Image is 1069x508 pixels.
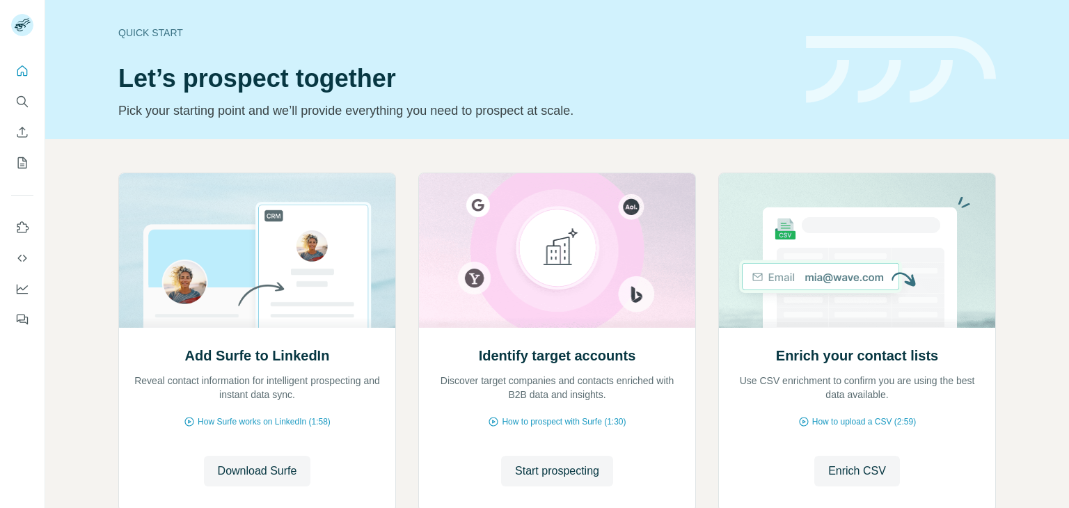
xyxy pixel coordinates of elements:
[11,89,33,114] button: Search
[118,173,396,328] img: Add Surfe to LinkedIn
[11,215,33,240] button: Use Surfe on LinkedIn
[828,463,886,479] span: Enrich CSV
[218,463,297,479] span: Download Surfe
[11,58,33,84] button: Quick start
[11,120,33,145] button: Enrich CSV
[515,463,599,479] span: Start prospecting
[204,456,311,486] button: Download Surfe
[11,307,33,332] button: Feedback
[11,246,33,271] button: Use Surfe API
[502,415,626,428] span: How to prospect with Surfe (1:30)
[812,415,916,428] span: How to upload a CSV (2:59)
[479,346,636,365] h2: Identify target accounts
[501,456,613,486] button: Start prospecting
[133,374,381,402] p: Reveal contact information for intelligent prospecting and instant data sync.
[718,173,996,328] img: Enrich your contact lists
[814,456,900,486] button: Enrich CSV
[118,65,789,93] h1: Let’s prospect together
[776,346,938,365] h2: Enrich your contact lists
[11,150,33,175] button: My lists
[198,415,331,428] span: How Surfe works on LinkedIn (1:58)
[185,346,330,365] h2: Add Surfe to LinkedIn
[806,36,996,104] img: banner
[118,101,789,120] p: Pick your starting point and we’ll provide everything you need to prospect at scale.
[733,374,981,402] p: Use CSV enrichment to confirm you are using the best data available.
[418,173,696,328] img: Identify target accounts
[433,374,681,402] p: Discover target companies and contacts enriched with B2B data and insights.
[118,26,789,40] div: Quick start
[11,276,33,301] button: Dashboard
